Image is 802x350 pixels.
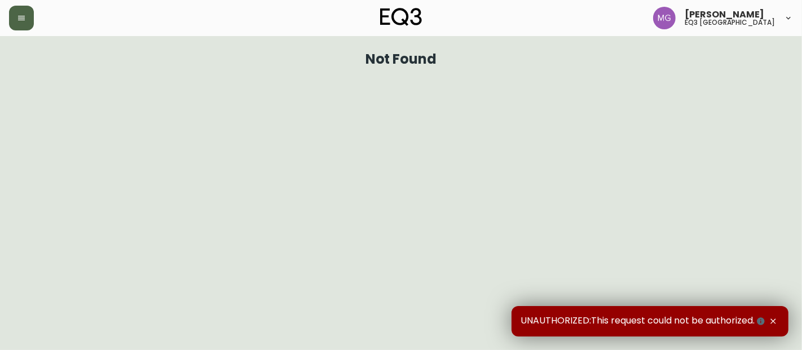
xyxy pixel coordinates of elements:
img: de8837be2a95cd31bb7c9ae23fe16153 [653,7,676,29]
img: logo [380,8,422,26]
h1: Not Found [365,54,437,64]
h5: eq3 [GEOGRAPHIC_DATA] [685,19,775,26]
span: [PERSON_NAME] [685,10,764,19]
span: UNAUTHORIZED:This request could not be authorized. [521,315,767,327]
